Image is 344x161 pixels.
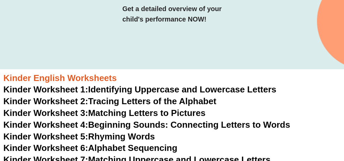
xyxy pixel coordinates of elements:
span: Kinder Worksheet 1: [3,84,88,94]
span: Kinder Worksheet 5: [3,131,88,142]
span: Kinder Worksheet 4: [3,120,88,130]
h3: Kinder English Worksheets [3,73,341,84]
a: Kinder Worksheet 6:Alphabet Sequencing [3,143,177,153]
span: Kinder Worksheet 3: [3,108,88,118]
a: Kinder Worksheet 2:Tracing Letters of the Alphabet [3,96,216,106]
a: Kinder Worksheet 4:Beginning Sounds: Connecting Letters to Words [3,120,290,130]
iframe: Chat Widget [229,85,344,161]
h3: Get a detailed overview of your child's performance NOW! [122,4,222,25]
a: Kinder Worksheet 5:Rhyming Words [3,131,155,142]
a: Kinder Worksheet 3:Matching Letters to Pictures [3,108,206,118]
a: Kinder Worksheet 1:Identifying Uppercase and Lowercase Letters [3,84,276,94]
span: Kinder Worksheet 2: [3,96,88,106]
span: Kinder Worksheet 6: [3,143,88,153]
